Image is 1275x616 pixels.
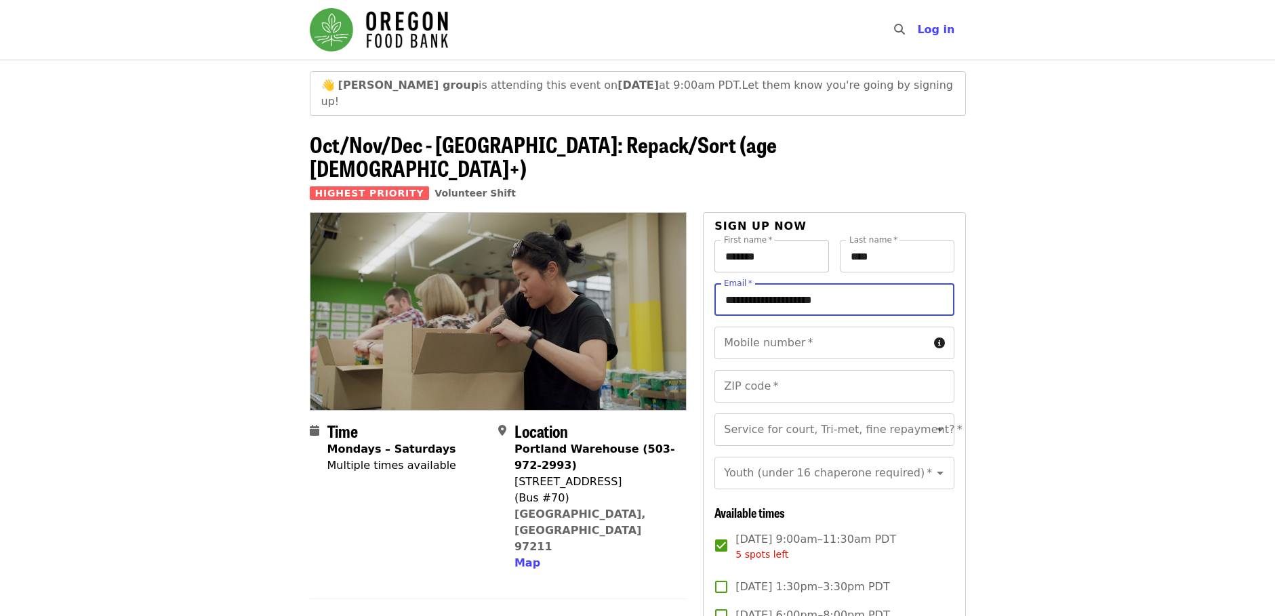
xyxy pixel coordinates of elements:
span: Log in [917,23,954,36]
strong: Mondays – Saturdays [327,443,456,455]
img: Oregon Food Bank - Home [310,8,448,52]
button: Open [931,464,950,482]
strong: Portland Warehouse (503-972-2993) [514,443,675,472]
button: Map [514,555,540,571]
strong: [PERSON_NAME] group [338,79,479,91]
label: Email [724,279,752,287]
img: Oct/Nov/Dec - Portland: Repack/Sort (age 8+) organized by Oregon Food Bank [310,213,687,409]
input: Last name [840,240,954,272]
button: Log in [906,16,965,43]
input: Email [714,283,954,316]
div: Multiple times available [327,457,456,474]
span: is attending this event on at 9:00am PDT. [338,79,742,91]
span: [DATE] 1:30pm–3:30pm PDT [735,579,889,595]
div: [STREET_ADDRESS] [514,474,676,490]
div: (Bus #70) [514,490,676,506]
input: ZIP code [714,370,954,403]
i: search icon [894,23,905,36]
label: Last name [849,236,897,244]
a: Volunteer Shift [434,188,516,199]
input: Search [913,14,924,46]
span: Map [514,556,540,569]
input: First name [714,240,829,272]
span: Highest Priority [310,186,430,200]
span: Oct/Nov/Dec - [GEOGRAPHIC_DATA]: Repack/Sort (age [DEMOGRAPHIC_DATA]+) [310,128,777,184]
button: Open [931,420,950,439]
a: [GEOGRAPHIC_DATA], [GEOGRAPHIC_DATA] 97211 [514,508,646,553]
i: map-marker-alt icon [498,424,506,437]
input: Mobile number [714,327,928,359]
span: Location [514,419,568,443]
strong: [DATE] [618,79,659,91]
i: calendar icon [310,424,319,437]
label: First name [724,236,773,244]
span: [DATE] 9:00am–11:30am PDT [735,531,896,562]
span: 5 spots left [735,549,788,560]
span: Available times [714,504,785,521]
span: waving emoji [321,79,335,91]
span: Time [327,419,358,443]
span: Sign up now [714,220,807,232]
i: circle-info icon [934,337,945,350]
